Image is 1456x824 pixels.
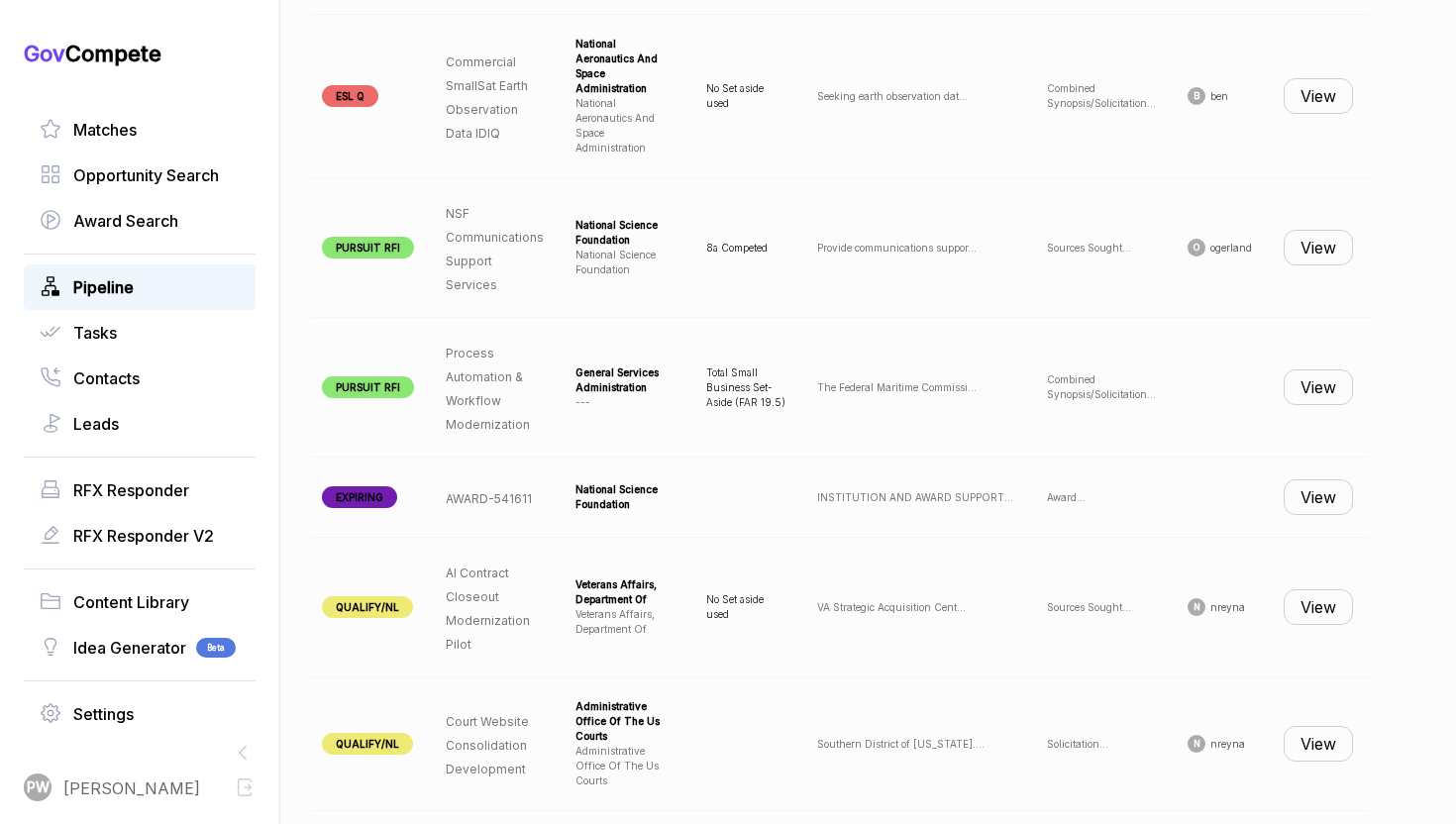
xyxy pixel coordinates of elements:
[817,737,1015,752] p: Southern District of [US_STATE]. ...
[40,636,240,660] a: Idea GeneratorBeta
[73,478,189,502] span: RFX Responder
[40,478,240,502] a: RFX Responder
[40,524,240,548] a: RFX Responder V2
[1047,241,1156,256] p: Sources Sought ...
[40,321,240,345] a: Tasks
[706,81,785,111] p: No Set aside used
[73,275,134,299] span: Pipeline
[1284,369,1353,405] button: View
[817,89,1015,104] p: Seeking earth observation dat ...
[1047,372,1156,402] p: Combined Synopsis/Solicitation ...
[575,395,675,410] div: ---
[40,366,240,390] a: Contacts
[1210,737,1245,752] span: nreyna
[322,376,414,398] span: PURSUIT RFI
[73,590,189,614] span: Content Library
[40,275,240,299] a: Pipeline
[63,776,200,800] span: [PERSON_NAME]
[817,490,1015,505] p: INSTITUTION AND AWARD SUPPORT ...
[446,491,532,506] span: AWARD-541611
[575,744,675,788] div: administrative office of the us courts
[1284,78,1353,114] button: View
[1047,490,1156,505] p: Award ...
[706,592,785,622] p: No Set aside used
[73,412,119,436] span: Leads
[322,85,378,107] span: ESL Q
[1194,241,1199,255] span: O
[322,486,397,508] span: EXPIRING
[1284,726,1353,762] button: View
[1194,89,1199,103] span: B
[706,365,785,410] p: Total Small Business Set-Aside (FAR 19.5)
[575,699,675,744] div: administrative office of the us courts
[575,248,675,277] div: national science foundation
[73,524,214,548] span: RFX Responder V2
[575,607,675,637] div: veterans affairs, department of
[73,163,219,187] span: Opportunity Search
[575,218,675,248] div: national science foundation
[40,209,240,233] a: Award Search
[196,638,236,658] span: Beta
[575,96,675,155] div: national aeronautics and space administration
[575,577,675,607] div: veterans affairs, department of
[575,482,675,512] div: national science foundation
[73,366,140,390] span: Contacts
[575,365,675,395] div: general services administration
[446,54,528,141] span: Commercial SmallSat Earth Observation Data IDIQ
[817,241,1015,256] p: Provide communications suppor ...
[24,41,65,66] span: Gov
[73,321,117,345] span: Tasks
[1284,589,1353,625] button: View
[446,206,544,292] span: NSF Communications Support Services
[446,566,530,652] span: AI Contract Closeout Modernization Pilot
[73,209,178,233] span: Award Search
[40,590,240,614] a: Content Library
[1284,479,1353,515] button: View
[322,237,414,258] span: PURSUIT RFI
[575,37,675,96] div: national aeronautics and space administration
[27,777,50,798] span: PW
[706,241,785,256] p: 8a Competed
[40,163,240,187] a: Opportunity Search
[1284,230,1353,265] button: View
[73,118,137,142] span: Matches
[40,702,240,726] a: Settings
[817,600,1015,615] p: VA Strategic Acquisition Cent ...
[1194,737,1200,751] span: N
[1047,737,1156,752] p: Solicitation ...
[24,40,256,67] h1: Compete
[73,636,186,660] span: Idea Generator
[322,596,413,618] span: QUALIFY/NL
[446,714,529,776] span: Court Website Consolidation Development
[322,733,413,755] span: QUALIFY/NL
[1047,600,1156,615] p: Sources Sought ...
[1210,600,1245,615] span: nreyna
[1210,89,1228,104] span: ben
[1194,600,1200,614] span: N
[817,380,1015,395] p: The Federal Maritime Commissi ...
[1047,81,1156,111] p: Combined Synopsis/Solicitation ...
[446,346,530,432] span: Process Automation & Workflow Modernization
[1210,241,1252,256] span: ogerland
[40,412,240,436] a: Leads
[73,702,134,726] span: Settings
[40,118,240,142] a: Matches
